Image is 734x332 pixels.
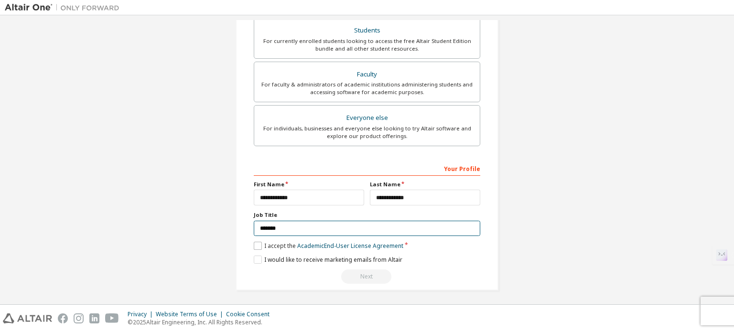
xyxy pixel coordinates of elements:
div: Faculty [260,68,474,81]
label: Job Title [254,211,480,219]
label: Last Name [370,181,480,188]
img: youtube.svg [105,313,119,323]
div: For currently enrolled students looking to access the free Altair Student Edition bundle and all ... [260,37,474,53]
div: Read and acccept EULA to continue [254,269,480,284]
img: facebook.svg [58,313,68,323]
div: Privacy [128,311,156,318]
div: Your Profile [254,161,480,176]
img: linkedin.svg [89,313,99,323]
div: For individuals, businesses and everyone else looking to try Altair software and explore our prod... [260,125,474,140]
p: © 2025 Altair Engineering, Inc. All Rights Reserved. [128,318,275,326]
div: For faculty & administrators of academic institutions administering students and accessing softwa... [260,81,474,96]
label: I accept the [254,242,403,250]
a: Academic End-User License Agreement [297,242,403,250]
div: Website Terms of Use [156,311,226,318]
label: I would like to receive marketing emails from Altair [254,256,402,264]
label: First Name [254,181,364,188]
img: instagram.svg [74,313,84,323]
img: Altair One [5,3,124,12]
div: Students [260,24,474,37]
img: altair_logo.svg [3,313,52,323]
div: Everyone else [260,111,474,125]
div: Cookie Consent [226,311,275,318]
